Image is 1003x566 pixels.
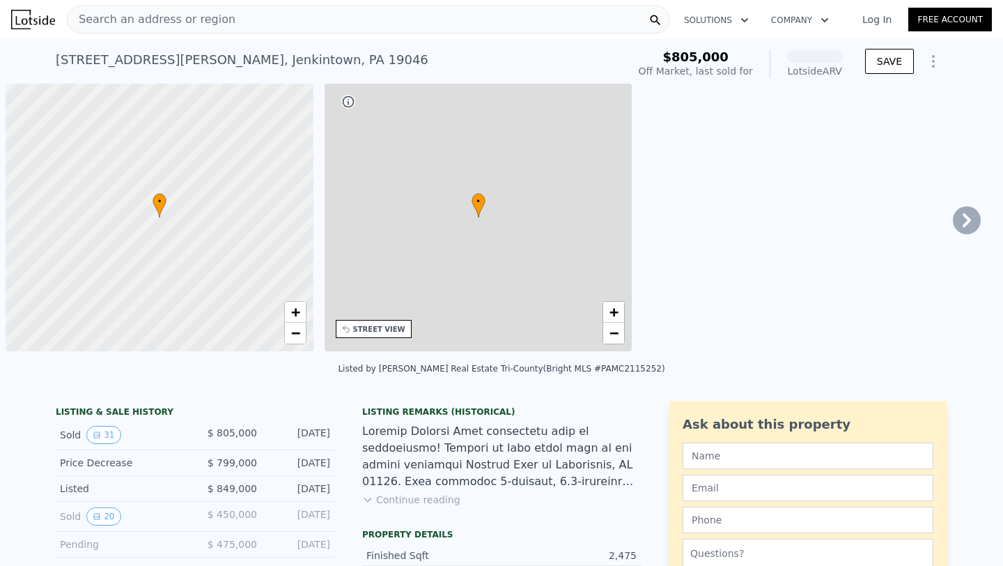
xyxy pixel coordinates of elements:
[268,537,330,551] div: [DATE]
[362,529,641,540] div: Property details
[60,426,184,444] div: Sold
[472,193,485,217] div: •
[501,549,637,563] div: 2,475
[353,324,405,335] div: STREET VIEW
[268,482,330,496] div: [DATE]
[86,426,120,444] button: View historical data
[208,483,257,494] span: $ 849,000
[366,549,501,563] div: Finished Sqft
[908,8,992,31] a: Free Account
[290,303,300,321] span: +
[68,11,235,28] span: Search an address or region
[673,8,760,33] button: Solutions
[787,64,843,78] div: Lotside ARV
[208,539,257,550] span: $ 475,000
[285,323,306,344] a: Zoom out
[60,537,184,551] div: Pending
[639,64,753,78] div: Off Market, last sold for
[683,415,933,434] div: Ask about this property
[56,50,428,70] div: [STREET_ADDRESS][PERSON_NAME] , Jenkintown , PA 19046
[338,364,664,374] div: Listed by [PERSON_NAME] Real Estate Tri-County (Bright MLS #PAMC2115252)
[208,427,257,438] span: $ 805,000
[285,302,306,323] a: Zoom in
[919,47,947,75] button: Show Options
[153,195,166,208] span: •
[60,507,184,526] div: Sold
[362,406,641,418] div: Listing Remarks (Historical)
[603,302,624,323] a: Zoom in
[56,406,334,420] div: LISTING & SALE HISTORY
[362,493,460,507] button: Continue reading
[662,49,729,64] span: $805,000
[153,193,166,217] div: •
[683,475,933,501] input: Email
[60,456,184,470] div: Price Decrease
[60,482,184,496] div: Listed
[865,49,914,74] button: SAVE
[268,426,330,444] div: [DATE]
[208,509,257,520] span: $ 450,000
[603,323,624,344] a: Zoom out
[86,507,120,526] button: View historical data
[208,457,257,468] span: $ 799,000
[846,13,908,26] a: Log In
[268,456,330,470] div: [DATE]
[683,443,933,469] input: Name
[362,423,641,490] div: Loremip Dolorsi Amet consectetu adip el seddoeiusmo! Tempori ut labo etdol magn al eni admini ven...
[290,324,300,342] span: −
[268,507,330,526] div: [DATE]
[609,324,619,342] span: −
[683,507,933,533] input: Phone
[472,195,485,208] span: •
[760,8,840,33] button: Company
[609,303,619,321] span: +
[11,10,55,29] img: Lotside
